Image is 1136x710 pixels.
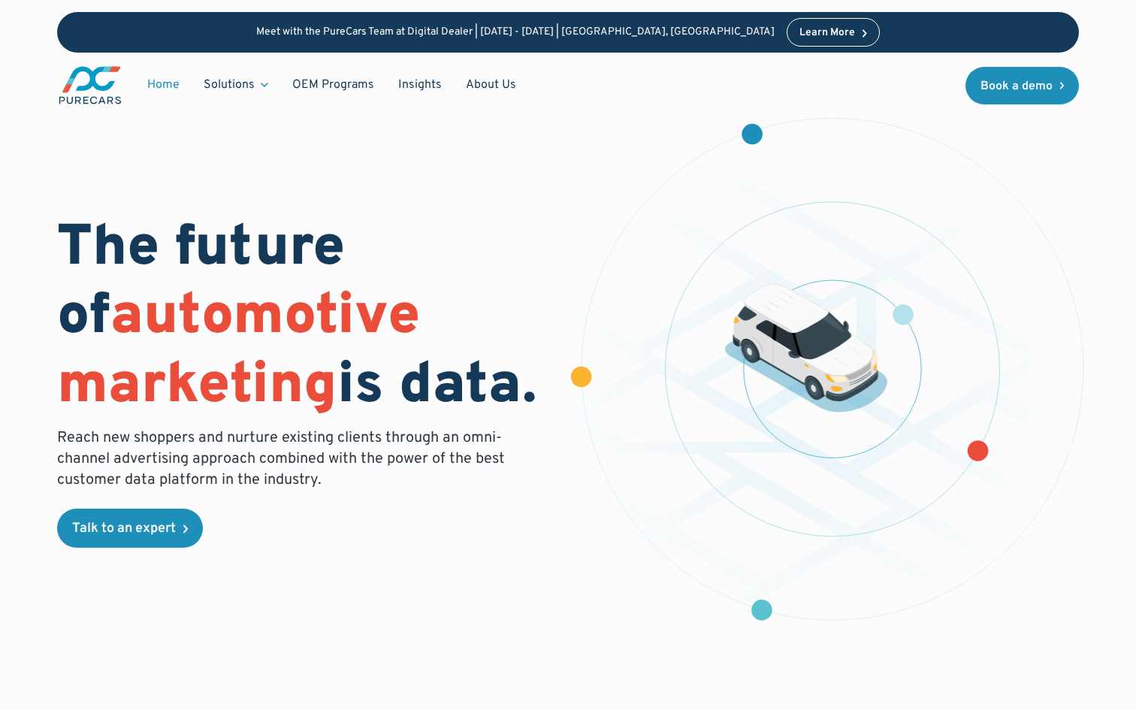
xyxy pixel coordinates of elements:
a: main [57,65,123,106]
a: Insights [386,71,454,99]
div: Book a demo [980,80,1053,92]
a: About Us [454,71,528,99]
a: Learn More [787,18,880,47]
img: purecars logo [57,65,123,106]
h1: The future of is data. [57,216,550,421]
div: Solutions [192,71,280,99]
span: automotive marketing [57,282,420,422]
div: Talk to an expert [72,522,176,536]
p: Reach new shoppers and nurture existing clients through an omni-channel advertising approach comb... [57,428,514,491]
img: illustration of a vehicle [724,284,887,412]
p: Meet with the PureCars Team at Digital Dealer | [DATE] - [DATE] | [GEOGRAPHIC_DATA], [GEOGRAPHIC_... [256,26,775,39]
div: Solutions [204,77,255,93]
a: Talk to an expert [57,509,203,548]
div: Learn More [799,28,855,38]
a: OEM Programs [280,71,386,99]
a: Book a demo [965,67,1080,104]
a: Home [135,71,192,99]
